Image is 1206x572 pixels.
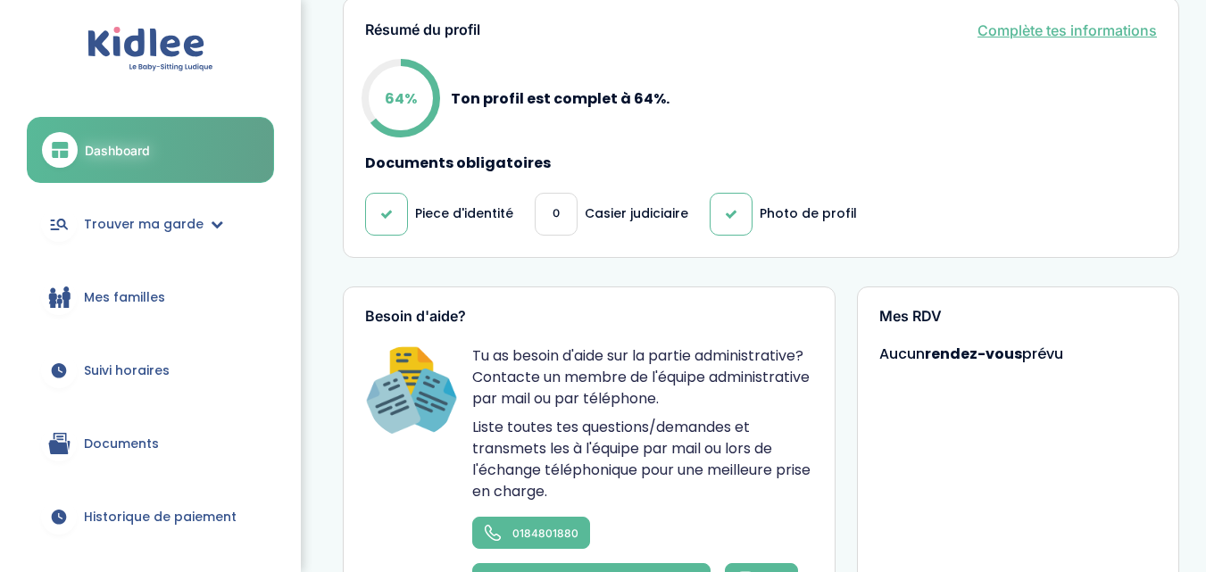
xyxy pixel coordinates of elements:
[365,155,1158,171] h4: Documents obligatoires
[27,265,274,329] a: Mes familles
[760,204,857,223] p: Photo de profil
[879,344,1063,364] span: Aucun prévu
[925,344,1022,364] strong: rendez-vous
[472,417,814,502] p: Liste toutes tes questions/demandes et transmets les à l'équipe par mail ou lors de l'échange tél...
[27,192,274,256] a: Trouver ma garde
[27,485,274,549] a: Historique de paiement
[87,27,213,72] img: logo.svg
[365,309,814,325] h3: Besoin d'aide?
[879,309,1157,325] h3: Mes RDV
[585,204,688,223] p: Casier judiciaire
[84,361,170,380] span: Suivi horaires
[85,141,150,160] span: Dashboard
[84,288,165,307] span: Mes familles
[84,435,159,453] span: Documents
[365,345,458,438] img: Happiness Officer
[27,117,274,183] a: Dashboard
[27,411,274,476] a: Documents
[84,508,237,526] span: Historique de paiement
[84,215,204,234] span: Trouver ma garde
[512,526,578,540] span: 0184801880
[472,517,590,549] a: 0184801880
[27,338,274,402] a: Suivi horaires
[553,204,560,223] span: 0
[385,87,417,110] p: 64%
[977,20,1157,41] a: Complète tes informations
[365,22,480,38] h3: Résumé du profil
[451,87,670,110] p: Ton profil est complet à 64%.
[415,204,513,223] p: Piece d'identité
[472,345,814,410] p: Tu as besoin d'aide sur la partie administrative? Contacte un membre de l'équipe administrative p...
